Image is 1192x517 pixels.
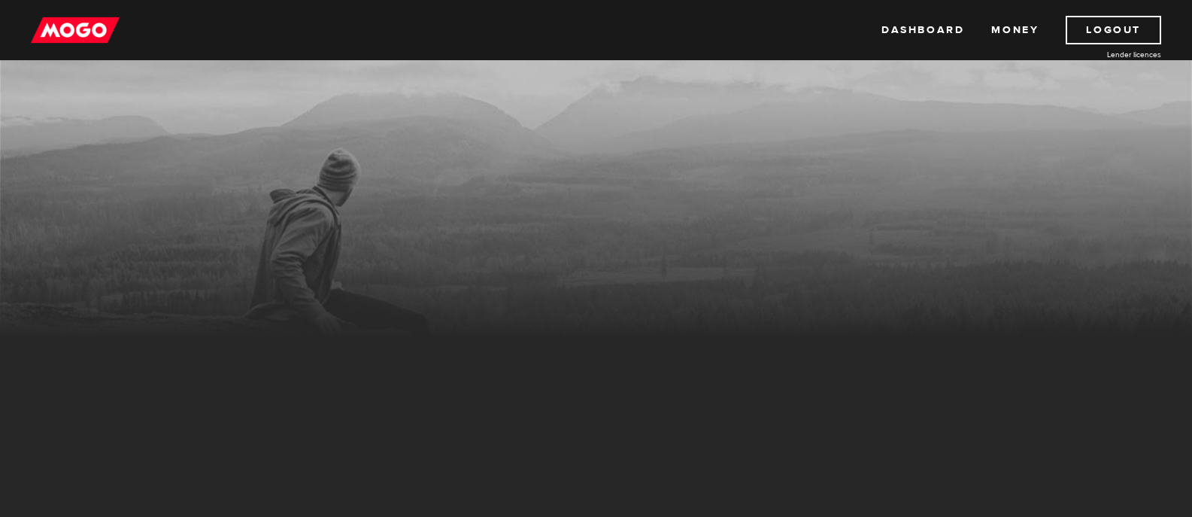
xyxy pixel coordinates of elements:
a: Lender licences [1048,49,1161,60]
img: mogo_logo-11ee424be714fa7cbb0f0f49df9e16ec.png [31,16,120,44]
a: Money [991,16,1039,44]
a: Logout [1066,16,1161,44]
a: Dashboard [881,16,964,44]
h1: MogoMoney [126,175,1066,206]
